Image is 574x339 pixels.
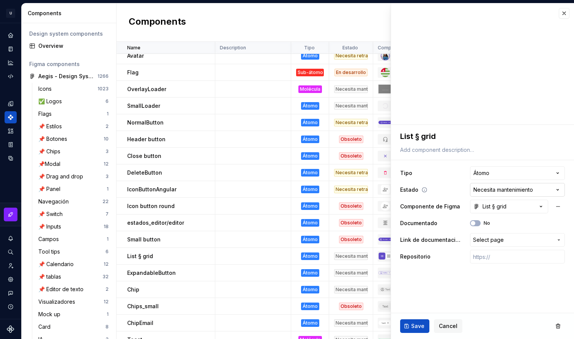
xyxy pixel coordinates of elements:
div: 3 [106,148,109,155]
a: Campos1 [35,233,112,245]
textarea: List § grid [399,129,563,143]
div: 22 [102,199,109,205]
p: Avatar [127,52,144,60]
svg: Supernova Logo [7,325,14,333]
div: Molécula [298,85,322,93]
img: Header button [381,135,390,144]
div: Necesita retrabajo [334,52,368,60]
img: Flag [381,68,390,77]
img: editor [381,218,390,227]
div: Átomo [301,202,319,210]
span: Cancel [439,322,457,330]
div: Átomo [301,319,319,327]
div: Components [5,111,17,123]
div: 2 [106,286,109,292]
img: Avatar [381,51,390,60]
span: Select page [473,236,504,244]
button: Save [400,319,429,333]
label: Documentado [400,219,437,227]
div: Obsoleto [339,136,363,143]
a: Visualizadores12 [35,296,112,308]
a: Mock up1 [35,308,112,320]
button: U [2,5,20,21]
label: Tipo [400,169,412,177]
a: Flags1 [35,108,112,120]
input: https:// [470,250,565,263]
p: Componente de Figma [378,45,429,51]
div: Notifications [5,232,17,244]
div: Átomo [301,186,319,193]
div: 1 [107,111,109,117]
div: 📌 Switch [38,210,66,218]
a: Design tokens [5,98,17,110]
label: Repositorio [400,253,430,260]
p: ChipEmail [127,319,153,327]
img: Delete button [381,168,390,177]
p: Small button [127,236,161,243]
a: Invite team [5,260,17,272]
div: Átomo [301,52,319,60]
div: 📌 Chips [38,148,63,155]
img: Expandable button [378,271,392,274]
div: List § grid [473,203,506,210]
a: Aegis - Design System1266 [26,70,112,82]
div: Átomo [301,136,319,143]
div: 1 [107,236,109,242]
p: Chips_small [127,303,159,310]
p: DeleteButton [127,169,162,177]
button: List § grid [470,200,548,213]
a: 📌 Estilos2 [35,120,112,132]
div: 1 [107,311,109,317]
p: List § grid [127,252,153,260]
img: Chips_regular [378,287,392,292]
div: U [6,9,15,18]
a: Storybook stories [5,139,17,151]
div: 📌 Calendario [38,260,77,268]
div: Átomo [301,286,319,293]
div: 3 [106,173,109,180]
div: Átomo [301,169,319,177]
p: Flag [127,69,139,76]
div: En desarrollo [334,69,367,76]
p: Estado [342,45,358,51]
a: 📌 Inputs18 [35,221,112,233]
div: Obsoleto [339,303,363,310]
label: Link de documentación [400,236,461,244]
a: Home [5,29,17,41]
div: 18 [104,224,109,230]
div: Sub-átomo [296,69,324,76]
div: Necesita mantenimiento [334,319,368,327]
a: 📌 Panel1 [35,183,112,195]
div: Obsoleto [339,219,363,227]
a: Assets [5,125,17,137]
div: Campos [38,235,62,243]
div: 1 [107,186,109,192]
div: Search ⌘K [5,246,17,258]
div: Necesita mantenimiento [334,252,368,260]
div: 📌 Botones [38,135,70,143]
div: Necesita retrabajo [334,169,368,177]
p: IconButtonAngular [127,186,177,193]
div: 1266 [98,73,109,79]
div: 32 [102,274,109,280]
div: 6 [106,249,109,255]
p: Description [220,45,246,51]
a: 📌 Calendario12 [35,258,112,270]
button: Contact support [5,287,17,299]
div: 8 [106,324,109,330]
div: Documentation [5,43,17,55]
div: 12 [104,299,109,305]
div: Card [38,323,54,331]
div: Code automation [5,70,17,82]
div: 12 [104,161,109,167]
img: Icon button angular [381,185,390,194]
iframe: figma-embed [391,3,574,125]
div: Components [28,9,113,17]
p: OverlayLoader [127,85,166,93]
label: Componente de Figma [400,203,460,210]
div: Obsoleto [339,236,363,243]
div: Necesita retrabajo [334,186,368,193]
